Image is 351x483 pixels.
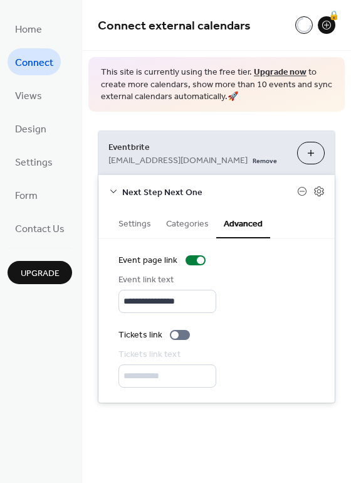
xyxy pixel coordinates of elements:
[108,154,248,167] span: [EMAIL_ADDRESS][DOMAIN_NAME]
[8,115,54,142] a: Design
[15,20,42,40] span: Home
[8,181,45,208] a: Form
[216,208,270,238] button: Advanced
[15,186,38,206] span: Form
[118,329,162,342] div: Tickets link
[8,82,50,109] a: Views
[159,208,216,237] button: Categories
[253,156,277,165] span: Remove
[254,64,306,81] a: Upgrade now
[8,261,72,284] button: Upgrade
[15,153,53,172] span: Settings
[122,186,297,199] span: Next Step Next One
[118,254,178,267] div: Event page link
[8,48,61,75] a: Connect
[108,141,287,154] span: Eventbrite
[101,66,332,103] span: This site is currently using the free tier. to create more calendars, show more than 10 events an...
[98,14,251,38] span: Connect external calendars
[8,15,50,42] a: Home
[8,148,60,175] a: Settings
[111,208,159,237] button: Settings
[15,120,46,139] span: Design
[15,53,53,73] span: Connect
[8,215,72,242] a: Contact Us
[21,267,60,280] span: Upgrade
[118,273,214,287] div: Event link text
[15,220,65,239] span: Contact Us
[15,87,42,106] span: Views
